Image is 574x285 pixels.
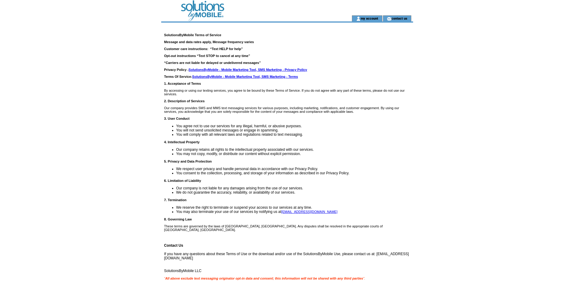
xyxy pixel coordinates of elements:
[164,99,205,103] strong: 2. Description of Services
[281,210,337,214] a: [EMAIL_ADDRESS][DOMAIN_NAME]
[356,16,361,21] img: account_icon.gif;jsessionid=5543799EACF8C911D2471EF935955CAD
[176,128,413,132] li: You will not send unsolicited messages or engage in spamming.
[361,16,378,20] a: my account
[176,132,413,137] li: You will comply with all relevant laws and regulations related to text messaging.
[164,117,190,120] strong: 3. User Conduct
[164,224,413,232] p: These terms are governed by the laws of [GEOGRAPHIC_DATA], [GEOGRAPHIC_DATA]. Any disputes shall ...
[176,186,413,190] li: Our company is not liable for any damages arising from the use of our services.
[387,16,391,21] img: contact_us_icon.gif;jsessionid=5543799EACF8C911D2471EF935955CAD
[164,40,254,44] strong: Message and data rates apply, Message frequency varies
[164,277,365,280] em: “ ”.
[164,160,212,163] strong: 5. Privacy and Data Protection
[391,16,407,20] a: contact us
[176,210,413,214] li: You may also terminate your use of our services by notifying us at
[164,89,413,96] p: By accessing or using our texting services, you agree to be bound by these Terms of Service. If y...
[164,198,187,202] strong: 7. Termination
[176,124,413,128] li: You agree not to use our services for any illegal, harmful, or abusive purposes.
[189,68,307,71] a: SolutionsByMobile - Mobile Marketing Tool, SMS Marketing - Privacy Policy
[164,47,243,51] strong: Customer care instructions: “Text HELP for help”
[164,68,307,71] strong: Privacy Policy -
[165,277,363,280] strong: All above exclude text messaging originator opt-in data and consent; this information will not be...
[176,171,413,175] li: You consent to the collection, processing, and storage of your information as described in our Pr...
[192,75,298,78] a: SolutionsByMobile - Mobile Marketing Tool, SMS Marketing - Terms
[164,140,200,144] strong: 4. Intellectual Property
[164,243,183,248] strong: Contact Us
[164,82,201,85] strong: 1. Acceptance of Terms
[164,106,413,113] p: Our company provides SMS and MMS text messaging services for various purposes, including marketin...
[164,75,298,78] strong: Terms Of Service-
[176,152,413,156] li: You may not copy, modify, or distribute our content without explicit permission.
[176,205,413,210] li: We reserve the right to terminate or suspend your access to our services at any time.
[164,217,192,221] strong: 8. Governing Law
[176,167,413,171] li: We respect user privacy and handle personal data in accordance with our Privacy Policy.
[164,61,261,65] strong: “Carriers are not liable for delayed or undelivered messages”
[164,33,413,280] span: If you have any questions about these Terms of Use or the download and/or use of the SolutionsByM...
[164,54,250,58] strong: Opt-out instructions “Text STOP to cancel at any time”
[164,33,221,37] strong: SolutionsByMobile Terms of Service
[164,179,201,182] strong: 6. Limitation of Liability
[176,147,413,152] li: Our company retains all rights to the intellectual property associated with our services.
[176,190,413,195] li: We do not guarantee the accuracy, reliability, or availability of our services.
